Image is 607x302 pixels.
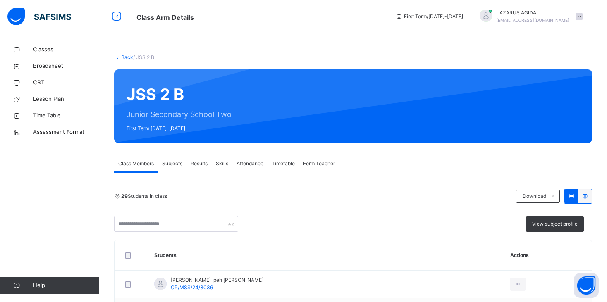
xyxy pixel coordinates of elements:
[496,9,569,17] span: LAZARUS AGIDA
[396,13,463,20] span: session/term information
[33,95,99,103] span: Lesson Plan
[574,273,599,298] button: Open asap
[171,284,213,290] span: CR/MSS/24/3036
[303,160,335,167] span: Form Teacher
[523,193,546,200] span: Download
[136,13,194,21] span: Class Arm Details
[496,18,569,23] span: [EMAIL_ADDRESS][DOMAIN_NAME]
[118,160,154,167] span: Class Members
[121,193,128,199] b: 29
[33,45,99,54] span: Classes
[272,160,295,167] span: Timetable
[33,128,99,136] span: Assessment Format
[191,160,208,167] span: Results
[33,62,99,70] span: Broadsheet
[471,9,587,24] div: LAZARUSAGIDA
[171,276,263,284] span: [PERSON_NAME] Ipeh [PERSON_NAME]
[33,281,99,290] span: Help
[121,54,133,60] a: Back
[148,240,504,271] th: Students
[216,160,228,167] span: Skills
[133,54,154,60] span: / JSS 2 B
[162,160,182,167] span: Subjects
[7,8,71,25] img: safsims
[33,112,99,120] span: Time Table
[33,78,99,87] span: CBT
[237,160,263,167] span: Attendance
[504,240,592,271] th: Actions
[532,220,578,228] span: View subject profile
[121,193,167,200] span: Students in class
